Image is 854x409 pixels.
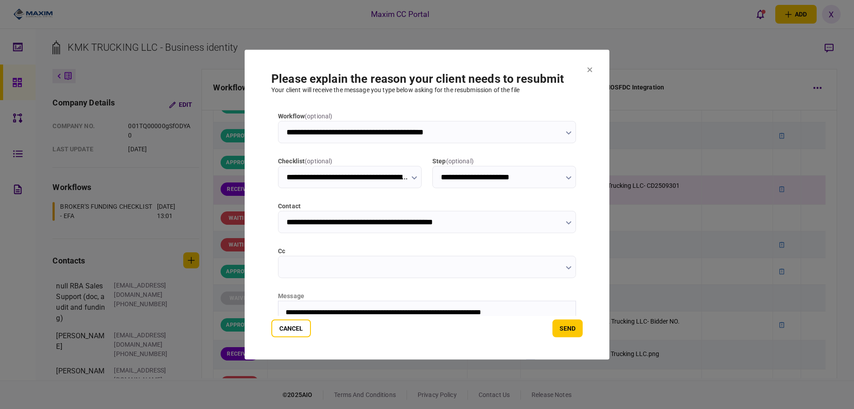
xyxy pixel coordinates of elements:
div: Your client will receive the message you type below asking for the resubmission of the file [271,85,583,94]
span: ( optional ) [305,157,332,164]
input: workflow [278,121,576,143]
label: step [432,156,576,166]
input: cc [278,255,576,278]
button: send [552,320,583,337]
label: workflow [278,111,576,121]
label: checklist [278,156,422,166]
input: step [432,166,576,188]
iframe: Rich Text Area [278,301,576,390]
button: Cancel [271,320,311,337]
input: checklist [278,166,422,188]
label: contact [278,201,576,211]
label: cc [278,246,576,255]
input: contact [278,211,576,233]
span: ( optional ) [305,112,332,119]
div: message [278,291,576,300]
h1: Please explain the reason your client needs to resubmit [271,72,583,85]
span: ( optional ) [446,157,474,164]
